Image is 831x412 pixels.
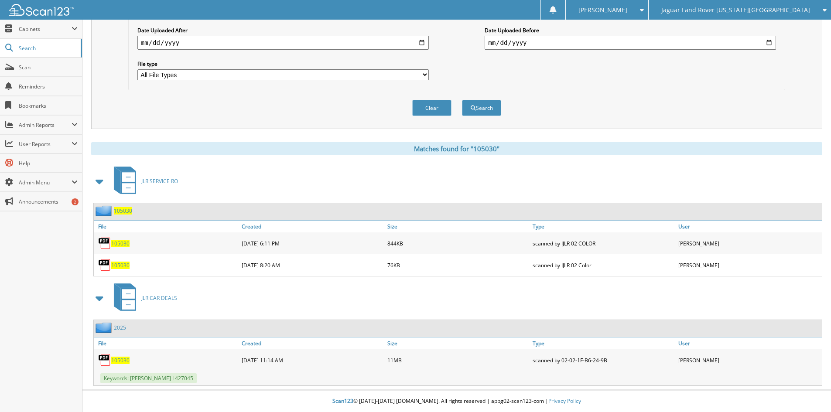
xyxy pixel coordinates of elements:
div: 844KB [385,235,531,252]
div: [DATE] 11:14 AM [239,351,385,369]
span: [PERSON_NAME] [578,7,627,13]
label: Date Uploaded After [137,27,429,34]
button: Clear [412,100,451,116]
a: File [94,337,239,349]
a: JLR CAR DEALS [109,281,177,315]
div: [DATE] 8:20 AM [239,256,385,274]
div: [PERSON_NAME] [676,351,822,369]
div: scanned by IJLR 02 COLOR [530,235,676,252]
a: JLR SERVICE RO [109,164,178,198]
span: Admin Reports [19,121,72,129]
a: Size [385,337,531,349]
div: [PERSON_NAME] [676,256,822,274]
input: end [485,36,776,50]
a: 2025 [114,324,126,331]
span: Search [19,44,76,52]
img: folder2.png [96,322,114,333]
input: start [137,36,429,50]
span: Scan123 [332,397,353,405]
span: User Reports [19,140,72,148]
img: PDF.png [98,259,111,272]
div: scanned by 02-02-1F-B6-24-9B [530,351,676,369]
img: folder2.png [96,205,114,216]
a: 105030 [114,207,132,215]
img: scan123-logo-white.svg [9,4,74,16]
div: scanned by IJLR 02 Color [530,256,676,274]
a: Type [530,221,676,232]
div: 76KB [385,256,531,274]
img: PDF.png [98,237,111,250]
button: Search [462,100,501,116]
a: 105030 [111,262,130,269]
a: Created [239,221,385,232]
a: Created [239,337,385,349]
a: Privacy Policy [548,397,581,405]
span: Help [19,160,78,167]
span: Jaguar Land Rover [US_STATE][GEOGRAPHIC_DATA] [661,7,810,13]
a: 105030 [111,240,130,247]
div: 2 [72,198,79,205]
a: User [676,221,822,232]
a: User [676,337,822,349]
span: Reminders [19,83,78,90]
div: © [DATE]-[DATE] [DOMAIN_NAME]. All rights reserved | appg02-scan123-com | [82,391,831,412]
span: JLR CAR DEALS [141,294,177,302]
a: Type [530,337,676,349]
div: 11MB [385,351,531,369]
div: Matches found for "105030" [91,142,822,155]
label: Date Uploaded Before [485,27,776,34]
span: JLR SERVICE RO [141,177,178,185]
span: Admin Menu [19,179,72,186]
span: Cabinets [19,25,72,33]
label: File type [137,60,429,68]
a: 105030 [111,357,130,364]
a: Size [385,221,531,232]
div: [PERSON_NAME] [676,235,822,252]
span: Scan [19,64,78,71]
span: Keywords: [PERSON_NAME] L427045 [100,373,197,383]
span: Announcements [19,198,78,205]
a: File [94,221,239,232]
img: PDF.png [98,354,111,367]
span: Bookmarks [19,102,78,109]
div: [DATE] 6:11 PM [239,235,385,252]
